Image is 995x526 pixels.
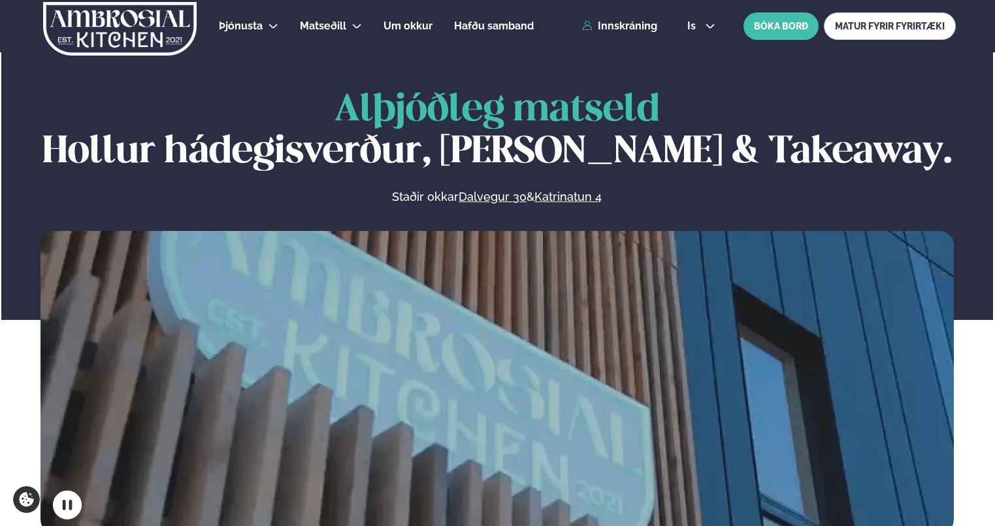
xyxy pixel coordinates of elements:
span: Alþjóðleg matseld [334,92,660,128]
button: BÓKA BORÐ [743,12,819,40]
p: Staðir okkar & [250,189,744,205]
button: is [677,21,726,31]
a: Matseðill [300,18,346,34]
span: Hafðu samband [454,20,534,32]
img: logo [42,2,198,56]
h1: Hollur hádegisverður, [PERSON_NAME] & Takeaway. [41,90,954,173]
a: Hafðu samband [454,18,534,34]
span: Um okkur [383,20,432,32]
a: Dalvegur 30 [459,189,527,205]
a: MATUR FYRIR FYRIRTÆKI [824,12,956,40]
span: is [687,21,700,31]
span: Þjónusta [219,20,263,32]
a: Cookie settings [13,486,40,513]
a: Um okkur [383,18,432,34]
span: Matseðill [300,20,346,32]
a: Þjónusta [219,18,263,34]
a: Katrinatun 4 [534,189,602,205]
a: Innskráning [582,20,657,32]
